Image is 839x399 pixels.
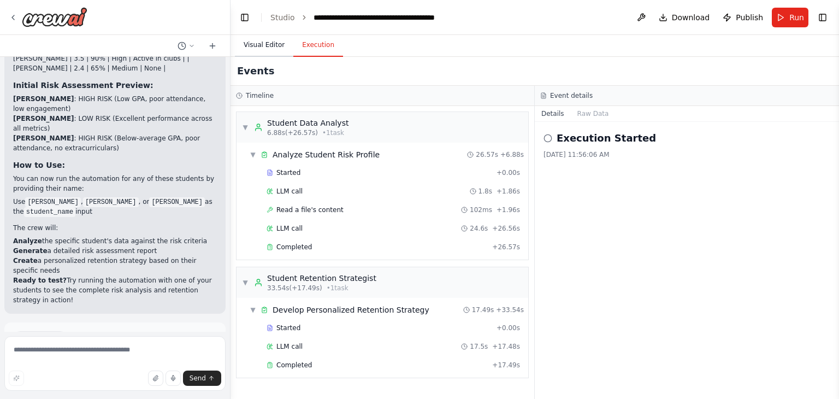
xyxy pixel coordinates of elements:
span: + 17.48s [492,342,520,351]
h3: Event details [550,91,593,100]
h2: Execution Started [557,131,656,146]
li: Use , , or as the input [13,197,217,216]
span: Completed [276,361,312,369]
code: student_name [24,207,75,217]
button: Hide left sidebar [237,10,252,25]
span: + 1.86s [497,187,520,196]
span: + 26.57s [492,243,520,251]
span: 17.49s [472,306,494,314]
strong: [PERSON_NAME] [13,95,74,103]
button: Visual Editor [235,34,293,57]
strong: [PERSON_NAME] [13,115,74,122]
strong: Generate [13,247,48,255]
li: the specific student's data against the risk criteria [13,236,217,246]
div: Student Data Analyst [267,118,348,128]
p: Try running the automation with one of your students to see the complete risk analysis and retent... [13,275,217,305]
p: The crew will: [13,223,217,233]
strong: Analyze [13,237,42,245]
li: a detailed risk assessment report [13,246,217,256]
li: a personalized retention strategy based on their specific needs [13,256,217,275]
h2: Events [237,63,274,79]
span: Started [276,324,300,332]
li: : LOW RISK (Excellent performance across all metrics) [13,114,217,133]
h3: Timeline [246,91,274,100]
button: Switch to previous chat [173,39,199,52]
span: 1.8s [478,187,492,196]
strong: [PERSON_NAME] [13,134,74,142]
span: 33.54s (+17.49s) [267,284,322,292]
span: Send [190,374,206,383]
span: + 17.49s [492,361,520,369]
button: Improve this prompt [9,371,24,386]
a: Studio [270,13,295,22]
span: • 1 task [327,284,348,292]
span: Read a file's content [276,206,344,214]
span: + 33.54s [496,306,524,314]
span: ▼ [242,123,249,132]
button: Upload files [148,371,163,386]
button: Show right sidebar [815,10,830,25]
strong: How to Use: [13,161,65,169]
span: 26.57s [476,150,498,159]
button: Raw Data [571,106,616,121]
button: Start a new chat [204,39,221,52]
span: 6.88s (+26.57s) [267,128,318,137]
span: 24.6s [470,224,488,233]
span: + 0.00s [497,168,520,177]
button: Execution [293,34,343,57]
img: Logo [22,7,87,27]
span: ▼ [242,278,249,287]
span: Publish [736,12,763,23]
code: [PERSON_NAME] [83,197,139,207]
span: + 26.56s [492,224,520,233]
span: ▼ [250,306,256,314]
li: : HIGH RISK (Below-average GPA, poor attendance, no extracurriculars) [13,133,217,153]
p: You can now run the automation for any of these students by providing their name: [13,174,217,193]
div: [DATE] 11:56:06 AM [543,150,830,159]
button: Details [535,106,571,121]
span: + 6.88s [500,150,524,159]
span: Download [672,12,710,23]
span: + 1.96s [497,206,520,214]
span: LLM call [276,224,303,233]
span: • 1 task [322,128,344,137]
span: Run [789,12,804,23]
code: [PERSON_NAME] [25,197,81,207]
strong: Create [13,257,38,265]
span: Analyze Student Risk Profile [273,149,380,160]
strong: Ready to test? [13,277,67,284]
button: Send [183,371,221,386]
button: Download [654,8,714,27]
strong: Initial Risk Assessment Preview: [13,81,153,90]
button: Click to speak your automation idea [166,371,181,386]
nav: breadcrumb [270,12,436,23]
li: : HIGH RISK (Low GPA, poor attendance, low engagement) [13,94,217,114]
span: LLM call [276,187,303,196]
span: Completed [276,243,312,251]
span: ▼ [250,150,256,159]
button: Publish [718,8,767,27]
div: Student Retention Strategist [267,273,376,284]
code: [PERSON_NAME] [149,197,205,207]
span: Develop Personalized Retention Strategy [273,304,429,315]
button: Run [772,8,808,27]
span: 102ms [470,206,492,214]
span: LLM call [276,342,303,351]
span: + 0.00s [497,324,520,332]
span: 17.5s [470,342,488,351]
span: Started [276,168,300,177]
